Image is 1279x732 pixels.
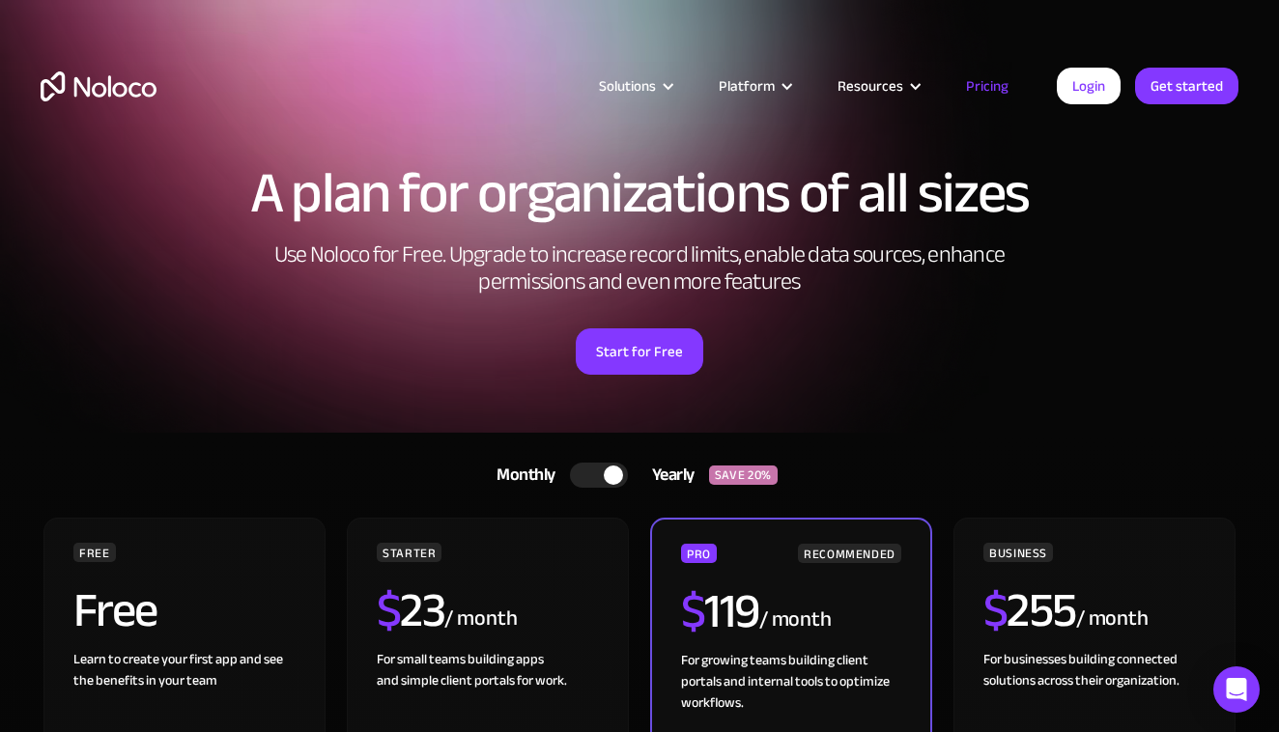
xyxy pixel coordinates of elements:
[472,461,570,490] div: Monthly
[983,586,1076,634] h2: 255
[695,73,813,99] div: Platform
[253,241,1026,296] h2: Use Noloco for Free. Upgrade to increase record limits, enable data sources, enhance permissions ...
[1135,68,1238,104] a: Get started
[377,565,401,656] span: $
[798,544,901,563] div: RECOMMENDED
[709,465,778,485] div: SAVE 20%
[575,73,695,99] div: Solutions
[983,565,1008,656] span: $
[73,543,116,562] div: FREE
[377,543,441,562] div: STARTER
[681,587,759,635] h2: 119
[1213,666,1260,713] div: Open Intercom Messenger
[444,604,517,634] div: / month
[719,73,775,99] div: Platform
[813,73,942,99] div: Resources
[838,73,903,99] div: Resources
[377,586,445,634] h2: 23
[983,543,1053,562] div: BUSINESS
[1076,604,1149,634] div: / month
[599,73,656,99] div: Solutions
[942,73,1033,99] a: Pricing
[41,164,1238,222] h1: A plan for organizations of all sizes
[41,71,156,101] a: home
[576,328,703,375] a: Start for Free
[73,586,157,634] h2: Free
[759,605,832,635] div: / month
[628,461,709,490] div: Yearly
[681,544,717,563] div: PRO
[681,566,705,657] span: $
[1057,68,1121,104] a: Login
